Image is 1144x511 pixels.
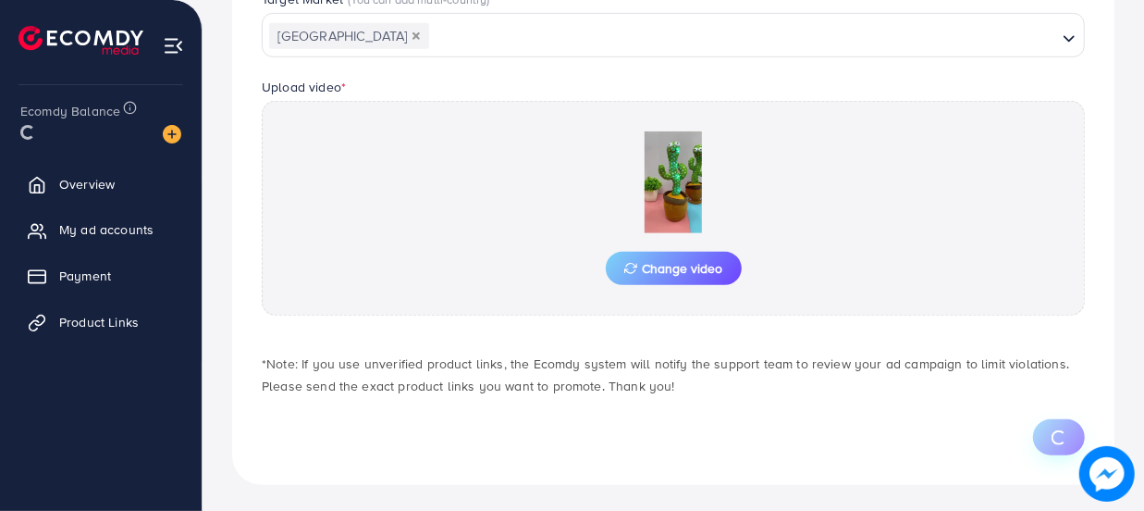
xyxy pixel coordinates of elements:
img: image [1079,446,1135,502]
span: [GEOGRAPHIC_DATA] [269,23,429,49]
label: Upload video [262,78,346,96]
img: image [163,125,181,143]
img: Preview Image [581,131,766,233]
button: Change video [606,252,742,285]
div: Search for option [262,13,1085,57]
a: Product Links [14,304,188,341]
span: My ad accounts [59,220,154,239]
img: logo [18,26,143,55]
span: Change video [624,262,723,275]
input: Search for option [431,22,1055,51]
a: Payment [14,257,188,294]
span: Ecomdy Balance [20,102,120,120]
span: Payment [59,267,111,285]
span: Overview [59,175,115,193]
img: menu [163,35,184,56]
p: *Note: If you use unverified product links, the Ecomdy system will notify the support team to rev... [262,353,1085,397]
button: Deselect Pakistan [412,31,421,41]
a: Overview [14,166,188,203]
a: My ad accounts [14,211,188,248]
span: Product Links [59,313,139,331]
